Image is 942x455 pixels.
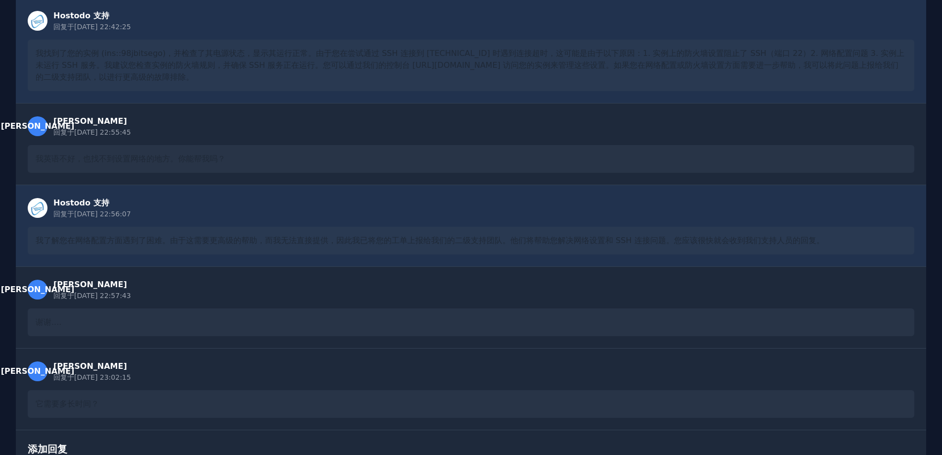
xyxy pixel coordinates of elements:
[1,366,75,376] font: [PERSON_NAME]
[28,198,47,218] img: 职员
[74,210,131,218] font: [DATE] 22:56:07
[53,361,127,371] font: [PERSON_NAME]
[36,49,904,82] font: 我找到了您的实例 (ins::98jbitsego)，并检查了其电源状态，显示其运行正常。由于您在尝试通过 SSH 连接到 [TECHNICAL_ID] 时遇到连接超时，这可能是由于以下原因：1...
[74,128,131,136] font: [DATE] 22:55:45
[53,198,109,207] font: Hostodo 支持
[74,292,131,300] font: [DATE] 22:57:43
[74,373,131,381] font: [DATE] 23:02:15
[53,292,74,300] font: 回复于
[1,121,75,131] font: [PERSON_NAME]
[36,317,61,327] font: 谢谢....
[53,23,74,31] font: 回复于
[74,23,131,31] font: [DATE] 22:42:25
[36,236,824,245] font: 我了解您在网络配置方面遇到了困难。由于这需要更高级的帮助，而我无法直接提供，因此我已将您的工单上报给我们的二级支持团队。他们将帮助您解决网络设置和 SSH 连接问题。您应该很快就会收到我们支持人...
[53,116,127,126] font: [PERSON_NAME]
[28,11,47,31] img: 职员
[53,280,127,289] font: [PERSON_NAME]
[53,11,109,20] font: Hostodo 支持
[53,210,74,218] font: 回复于
[53,128,74,136] font: 回复于
[1,285,75,294] font: [PERSON_NAME]
[53,373,74,381] font: 回复于
[28,443,67,455] font: 添加回复
[36,399,99,408] font: 它需要多长时间？
[36,154,225,163] font: 我英语不好，也找不到设置网络的地方。你能帮我吗？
